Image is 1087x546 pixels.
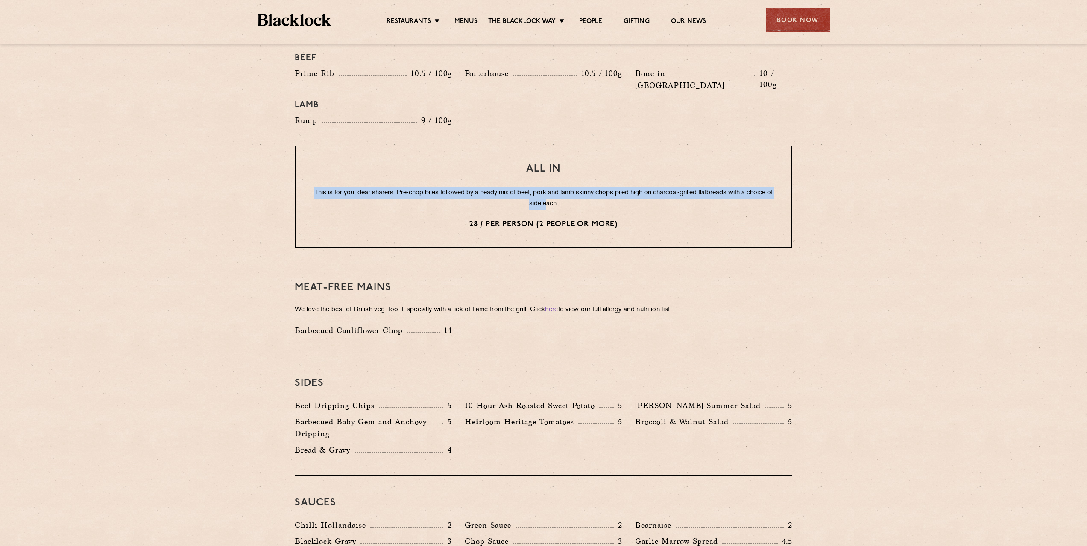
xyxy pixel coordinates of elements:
p: [PERSON_NAME] Summer Salad [635,400,765,412]
p: 5 [614,400,622,411]
p: Broccoli & Walnut Salad [635,416,733,428]
p: Beef Dripping Chips [295,400,379,412]
p: 2 [614,520,622,531]
p: Barbecued Baby Gem and Anchovy Dripping [295,416,442,440]
div: Book Now [766,8,830,32]
p: 5 [443,416,452,427]
h3: Sides [295,378,792,389]
h4: Beef [295,53,792,63]
p: 5 [784,416,792,427]
p: 10 / 100g [755,68,792,90]
p: 5 [614,416,622,427]
p: Bearnaise [635,519,676,531]
p: Bread & Gravy [295,444,355,456]
h4: Lamb [295,100,792,110]
p: 10.5 / 100g [577,68,622,79]
h3: Sauces [295,497,792,508]
p: Bone in [GEOGRAPHIC_DATA] [635,67,755,91]
p: 9 / 100g [417,115,452,126]
a: Menus [454,18,478,27]
h3: All In [313,164,774,175]
p: 4 [443,444,452,455]
p: 2 [443,520,452,531]
p: Heirloom Heritage Tomatoes [465,416,578,428]
p: 10 Hour Ash Roasted Sweet Potato [465,400,599,412]
p: This is for you, dear sharers. Pre-chop bites followed by a heady mix of beef, pork and lamb skin... [313,187,774,210]
p: Rump [295,114,322,126]
p: Prime Rib [295,67,339,79]
p: 2 [784,520,792,531]
a: Our News [671,18,706,27]
p: 10.5 / 100g [407,68,452,79]
p: 5 [784,400,792,411]
p: 14 [440,325,452,336]
p: Green Sauce [465,519,516,531]
a: People [579,18,602,27]
a: The Blacklock Way [488,18,556,27]
p: 5 [443,400,452,411]
p: Porterhouse [465,67,513,79]
p: 28 / per person (2 people or more) [313,219,774,230]
a: Restaurants [387,18,431,27]
a: here [545,307,558,313]
img: BL_Textured_Logo-footer-cropped.svg [258,14,331,26]
p: We love the best of British veg, too. Especially with a lick of flame from the grill. Click to vi... [295,304,792,316]
a: Gifting [624,18,649,27]
h3: Meat-Free mains [295,282,792,293]
p: Barbecued Cauliflower Chop [295,324,407,336]
p: Chilli Hollandaise [295,519,370,531]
